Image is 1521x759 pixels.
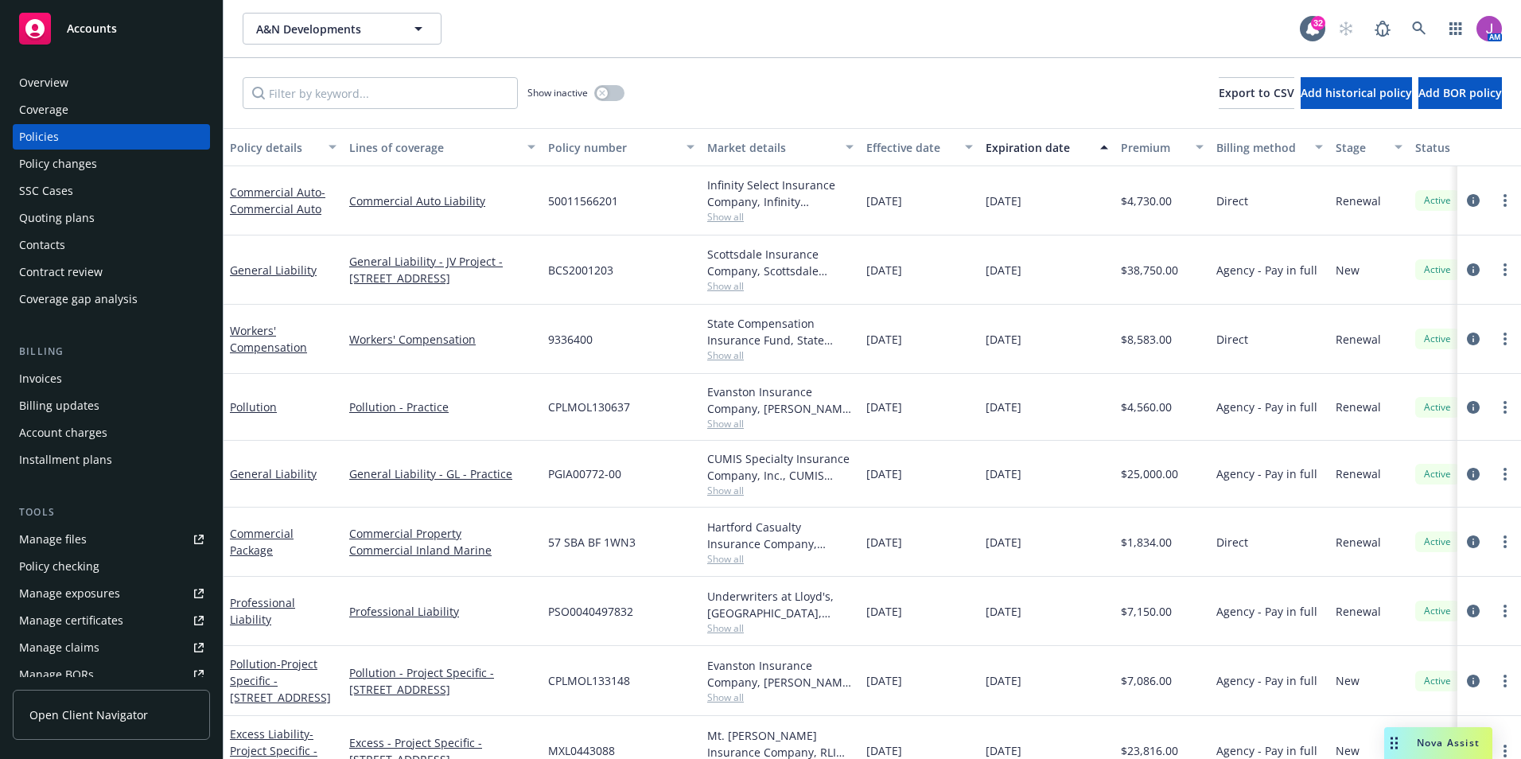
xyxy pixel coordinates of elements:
[13,70,210,95] a: Overview
[866,193,902,209] span: [DATE]
[1476,16,1502,41] img: photo
[1216,399,1317,415] span: Agency - Pay in full
[243,13,442,45] button: A&N Developments
[349,139,518,156] div: Lines of coverage
[1384,727,1492,759] button: Nova Assist
[707,210,854,224] span: Show all
[13,366,210,391] a: Invoices
[13,581,210,606] a: Manage exposures
[1422,674,1453,688] span: Active
[243,77,518,109] input: Filter by keyword...
[1496,398,1515,417] a: more
[19,205,95,231] div: Quoting plans
[707,484,854,497] span: Show all
[1464,260,1483,279] a: circleInformation
[1301,77,1412,109] button: Add historical policy
[1422,467,1453,481] span: Active
[67,22,117,35] span: Accounts
[19,581,120,606] div: Manage exposures
[1422,193,1453,208] span: Active
[19,447,112,473] div: Installment plans
[13,344,210,360] div: Billing
[1384,727,1404,759] div: Drag to move
[1418,77,1502,109] button: Add BOR policy
[1496,260,1515,279] a: more
[256,21,394,37] span: A&N Developments
[19,608,123,633] div: Manage certificates
[986,672,1021,689] span: [DATE]
[1121,262,1178,278] span: $38,750.00
[13,447,210,473] a: Installment plans
[1496,465,1515,484] a: more
[1121,399,1172,415] span: $4,560.00
[1464,329,1483,348] a: circleInformation
[1216,603,1317,620] span: Agency - Pay in full
[986,262,1021,278] span: [DATE]
[707,279,854,293] span: Show all
[1422,400,1453,415] span: Active
[13,151,210,177] a: Policy changes
[13,205,210,231] a: Quoting plans
[19,286,138,312] div: Coverage gap analysis
[707,691,854,704] span: Show all
[349,542,535,559] a: Commercial Inland Marine
[548,262,613,278] span: BCS2001203
[979,128,1114,166] button: Expiration date
[19,259,103,285] div: Contract review
[230,185,325,216] a: Commercial Auto
[548,139,677,156] div: Policy number
[19,420,107,446] div: Account charges
[707,552,854,566] span: Show all
[13,6,210,51] a: Accounts
[13,608,210,633] a: Manage certificates
[707,348,854,362] span: Show all
[986,603,1021,620] span: [DATE]
[1464,465,1483,484] a: circleInformation
[866,742,902,759] span: [DATE]
[13,527,210,552] a: Manage files
[1114,128,1210,166] button: Premium
[1422,535,1453,549] span: Active
[1219,85,1294,100] span: Export to CSV
[527,86,588,99] span: Show inactive
[349,525,535,542] a: Commercial Property
[707,621,854,635] span: Show all
[1216,534,1248,551] span: Direct
[29,706,148,723] span: Open Client Navigator
[986,331,1021,348] span: [DATE]
[986,534,1021,551] span: [DATE]
[707,246,854,279] div: Scottsdale Insurance Company, Scottsdale Insurance Company (Nationwide), Brown & Riding Insurance...
[19,70,68,95] div: Overview
[548,603,633,620] span: PSO0040497832
[860,128,979,166] button: Effective date
[866,139,955,156] div: Effective date
[1464,398,1483,417] a: circleInformation
[866,399,902,415] span: [DATE]
[986,465,1021,482] span: [DATE]
[707,657,854,691] div: Evanston Insurance Company, [PERSON_NAME] Insurance, Brown & Riding Insurance Services, Inc.
[19,366,62,391] div: Invoices
[13,232,210,258] a: Contacts
[1216,672,1317,689] span: Agency - Pay in full
[986,193,1021,209] span: [DATE]
[1336,603,1381,620] span: Renewal
[866,534,902,551] span: [DATE]
[1415,139,1512,156] div: Status
[986,139,1091,156] div: Expiration date
[1417,736,1480,749] span: Nova Assist
[1496,191,1515,210] a: more
[707,450,854,484] div: CUMIS Specialty Insurance Company, Inc., CUMIS Specialty Insurance Company, Inc., Brown & Riding ...
[1336,262,1360,278] span: New
[1121,534,1172,551] span: $1,834.00
[707,588,854,621] div: Underwriters at Lloyd's, [GEOGRAPHIC_DATA], [PERSON_NAME] of [GEOGRAPHIC_DATA], CFC Underwriting,...
[1121,672,1172,689] span: $7,086.00
[230,399,277,415] a: Pollution
[13,635,210,660] a: Manage claims
[1336,742,1360,759] span: New
[19,178,73,204] div: SSC Cases
[19,635,99,660] div: Manage claims
[13,259,210,285] a: Contract review
[343,128,542,166] button: Lines of coverage
[1121,742,1178,759] span: $23,816.00
[707,139,836,156] div: Market details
